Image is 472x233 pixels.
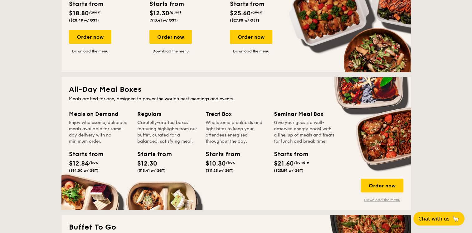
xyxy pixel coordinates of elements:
[149,30,192,44] div: Order now
[294,160,309,165] span: /bundle
[206,110,266,118] div: Treat Box
[274,110,335,118] div: Seminar Meal Box
[230,30,272,44] div: Order now
[69,120,130,145] div: Enjoy wholesome, delicious meals available for same-day delivery with no minimum order.
[69,160,89,167] span: $12.84
[361,179,403,192] div: Order now
[69,96,403,102] div: Meals crafted for one, designed to power the world's best meetings and events.
[230,49,272,54] a: Download the menu
[226,160,235,165] span: /box
[69,222,403,232] h2: Buffet To Go
[69,10,89,17] span: $18.80
[149,49,192,54] a: Download the menu
[69,18,99,22] span: ($20.49 w/ GST)
[274,160,294,167] span: $21.60
[69,30,111,44] div: Order now
[251,10,263,14] span: /guest
[149,10,169,17] span: $12.30
[89,160,98,165] span: /box
[230,18,259,22] span: ($27.90 w/ GST)
[413,212,465,226] button: Chat with us🦙
[452,215,460,222] span: 🦙
[137,150,165,159] div: Starts from
[149,18,178,22] span: ($13.41 w/ GST)
[418,216,450,222] span: Chat with us
[274,168,304,173] span: ($23.54 w/ GST)
[69,85,403,95] h2: All-Day Meal Boxes
[69,110,130,118] div: Meals on Demand
[206,168,234,173] span: ($11.23 w/ GST)
[274,150,302,159] div: Starts from
[230,10,251,17] span: $25.60
[137,168,166,173] span: ($13.41 w/ GST)
[137,120,198,145] div: Carefully-crafted boxes featuring highlights from our buffet, curated for a balanced, satisfying ...
[206,160,226,167] span: $10.30
[274,120,335,145] div: Give your guests a well-deserved energy boost with a line-up of meals and treats for lunch and br...
[169,10,181,14] span: /guest
[89,10,101,14] span: /guest
[137,110,198,118] div: Regulars
[69,168,99,173] span: ($14.00 w/ GST)
[361,197,403,202] a: Download the menu
[206,150,234,159] div: Starts from
[69,49,111,54] a: Download the menu
[69,150,97,159] div: Starts from
[137,160,157,167] span: $12.30
[206,120,266,145] div: Wholesome breakfasts and light bites to keep your attendees energised throughout the day.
